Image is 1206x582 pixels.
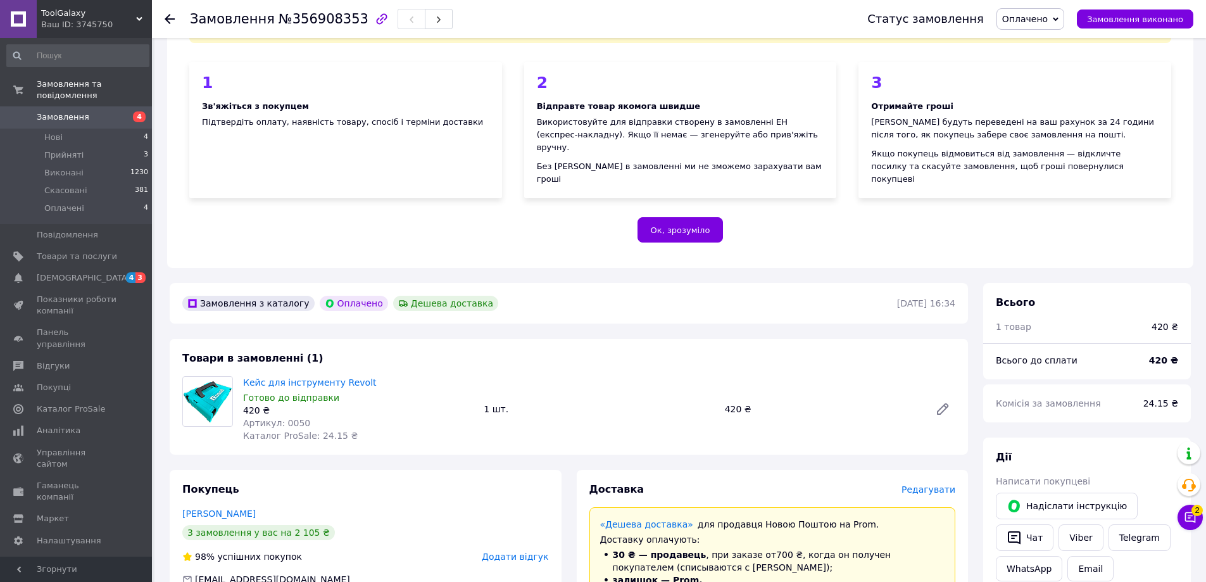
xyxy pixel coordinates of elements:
[37,111,89,123] span: Замовлення
[871,75,1159,91] div: 3
[996,355,1077,365] span: Всього до сплати
[479,400,719,418] div: 1 шт.
[537,160,824,186] div: Без [PERSON_NAME] в замовленні ми не зможемо зарахувати вам гроші
[867,13,984,25] div: Статус замовлення
[482,552,548,562] span: Додати відгук
[720,400,925,418] div: 420 ₴
[320,296,388,311] div: Оплачено
[243,404,474,417] div: 420 ₴
[37,327,117,350] span: Панель управління
[651,225,710,235] span: Ок, зрозуміло
[393,296,498,311] div: Дешева доставка
[37,513,69,524] span: Маркет
[182,352,323,364] span: Товари в замовленні (1)
[930,396,955,422] a: Редагувати
[44,203,84,214] span: Оплачені
[126,272,136,283] span: 4
[1058,524,1103,551] a: Viber
[165,13,175,25] div: Повернутися назад
[901,484,955,495] span: Редагувати
[1152,320,1178,333] div: 420 ₴
[202,116,489,129] div: Підтвердіть оплату, наявність товару, спосіб і терміни доставки
[37,425,80,436] span: Аналітика
[1149,355,1178,365] b: 420 ₴
[44,167,84,179] span: Виконані
[638,217,724,243] button: Ок, зрозуміло
[144,203,148,214] span: 4
[133,111,146,122] span: 4
[37,382,71,393] span: Покупці
[44,132,63,143] span: Нові
[37,79,152,101] span: Замовлення та повідомлення
[44,185,87,196] span: Скасовані
[871,148,1159,186] div: Якщо покупець відмовиться від замовлення — відкличте посилку та скасуйте замовлення, щоб гроші по...
[600,548,945,574] li: , при заказе от 700 ₴ , когда он получен покупателем (списываются с [PERSON_NAME]);
[37,294,117,317] span: Показники роботи компанії
[1087,15,1183,24] span: Замовлення виконано
[183,379,232,423] img: Кейс для інструменту Revolt
[41,8,136,19] span: ToolGalaxy
[144,132,148,143] span: 4
[182,296,315,311] div: Замовлення з каталогу
[600,518,945,531] div: для продавця Новою Поштою на Prom.
[41,19,152,30] div: Ваш ID: 3745750
[144,149,148,161] span: 3
[996,296,1035,308] span: Всього
[37,360,70,372] span: Відгуки
[202,75,489,91] div: 1
[996,476,1090,486] span: Написати покупцеві
[996,398,1101,408] span: Комісія за замовлення
[243,431,358,441] span: Каталог ProSale: 24.15 ₴
[130,167,148,179] span: 1230
[279,11,368,27] span: №356908353
[190,11,275,27] span: Замовлення
[37,480,117,503] span: Гаманець компанії
[202,101,309,111] b: Зв'яжіться з покупцем
[871,101,953,111] b: Отримайте гроші
[871,116,1159,141] div: [PERSON_NAME] будуть переведені на ваш рахунок за 24 години після того, як покупець забере своє з...
[37,272,130,284] span: [DEMOGRAPHIC_DATA]
[6,44,149,67] input: Пошук
[589,483,644,495] span: Доставка
[996,322,1031,332] span: 1 товар
[537,116,824,154] div: Використовуйте для відправки створену в замовленні ЕН (експрес-накладну). Якщо її немає — згенеру...
[1109,524,1171,551] a: Telegram
[1067,556,1114,581] button: Email
[195,552,215,562] span: 98%
[1178,505,1203,530] button: Чат з покупцем2
[996,524,1053,551] button: Чат
[44,149,84,161] span: Прийняті
[37,535,101,547] span: Налаштування
[37,251,117,262] span: Товари та послуги
[897,298,955,308] time: [DATE] 16:34
[600,519,693,529] a: «Дешева доставка»
[600,533,945,546] div: Доставку оплачують:
[996,556,1062,581] a: WhatsApp
[1191,504,1203,516] span: 2
[996,451,1012,463] span: Дії
[537,75,824,91] div: 2
[37,447,117,470] span: Управління сайтом
[1002,14,1048,24] span: Оплачено
[996,493,1138,519] button: Надіслати інструкцію
[243,418,310,428] span: Артикул: 0050
[182,483,239,495] span: Покупець
[135,185,148,196] span: 381
[37,229,98,241] span: Повідомлення
[37,403,105,415] span: Каталог ProSale
[182,525,335,540] div: 3 замовлення у вас на 2 105 ₴
[243,377,377,388] a: Кейс для інструменту Revolt
[182,509,256,519] a: [PERSON_NAME]
[537,101,700,111] b: Відправте товар якомога швидше
[182,550,302,563] div: успішних покупок
[1077,9,1193,28] button: Замовлення виконано
[135,272,146,283] span: 3
[243,393,339,403] span: Готово до відправки
[613,550,707,560] span: 30 ₴ — продавець
[1143,398,1178,408] span: 24.15 ₴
